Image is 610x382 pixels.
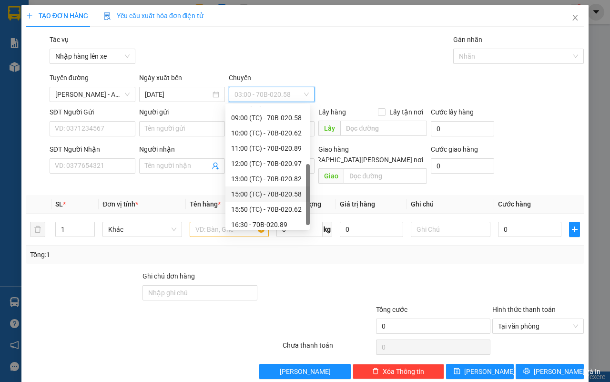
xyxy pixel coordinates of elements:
[55,49,130,63] span: Nhập hàng lên xe
[50,107,135,117] div: SĐT Người Gửi
[454,368,460,375] span: save
[431,108,474,116] label: Cước lấy hàng
[431,145,478,153] label: Cước giao hàng
[562,5,589,31] button: Close
[431,121,494,136] input: Cước lấy hàng
[516,364,584,379] button: printer[PERSON_NAME] và In
[446,364,514,379] button: save[PERSON_NAME]
[386,107,427,117] span: Lấy tận nơi
[234,87,309,102] span: 03:00 - 70B-020.58
[464,366,515,377] span: [PERSON_NAME]
[26,12,88,20] span: TẠO ĐƠN HÀNG
[50,36,69,43] label: Tác vụ
[340,200,375,208] span: Giá trị hàng
[323,222,332,237] span: kg
[103,12,111,20] img: icon
[453,36,482,43] label: Gán nhãn
[318,168,344,184] span: Giao
[231,219,304,230] div: 16:30 - 70B-020.89
[231,158,304,169] div: 12:00 (TC) - 70B-020.97
[340,222,403,237] input: 0
[259,364,351,379] button: [PERSON_NAME]
[108,222,176,237] span: Khác
[145,89,211,100] input: 14/09/2025
[340,121,427,136] input: Dọc đường
[407,195,494,214] th: Ghi chú
[376,306,407,313] span: Tổng cước
[231,143,304,154] div: 11:00 (TC) - 70B-020.89
[229,72,315,87] div: Chuyến
[139,107,225,117] div: Người gửi
[212,162,219,170] span: user-add
[411,222,490,237] input: Ghi Chú
[231,189,304,199] div: 15:00 (TC) - 70B-020.58
[55,200,63,208] span: SL
[190,222,269,237] input: VD: Bàn, Ghế
[534,366,600,377] span: [PERSON_NAME] và In
[492,306,556,313] label: Hình thức thanh toán
[282,340,375,357] div: Chưa thanh toán
[383,366,424,377] span: Xóa Thông tin
[498,200,531,208] span: Cước hàng
[372,368,379,375] span: delete
[26,12,33,19] span: plus
[231,128,304,138] div: 10:00 (TC) - 70B-020.62
[50,144,135,155] div: SĐT Người Nhận
[431,158,494,174] input: Cước giao hàng
[231,174,304,184] div: 13:00 (TC) - 70B-020.82
[139,144,225,155] div: Người nhận
[50,72,135,87] div: Tuyến đường
[569,222,580,237] button: plus
[102,200,138,208] span: Đơn vị tính
[142,285,257,300] input: Ghi chú đơn hàng
[142,272,195,280] label: Ghi chú đơn hàng
[571,14,579,21] span: close
[318,145,349,153] span: Giao hàng
[318,121,340,136] span: Lấy
[30,222,45,237] button: delete
[231,204,304,215] div: 15:50 (TC) - 70B-020.62
[139,72,225,87] div: Ngày xuất bến
[280,366,331,377] span: [PERSON_NAME]
[344,168,427,184] input: Dọc đường
[55,87,130,102] span: Châu Thành - An Sương
[498,319,578,333] span: Tại văn phòng
[353,364,444,379] button: deleteXóa Thông tin
[190,200,221,208] span: Tên hàng
[103,12,204,20] span: Yêu cầu xuất hóa đơn điện tử
[30,249,236,260] div: Tổng: 1
[569,226,579,233] span: plus
[523,368,530,375] span: printer
[293,155,427,165] span: [GEOGRAPHIC_DATA][PERSON_NAME] nơi
[231,113,304,123] div: 09:00 (TC) - 70B-020.58
[318,108,346,116] span: Lấy hàng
